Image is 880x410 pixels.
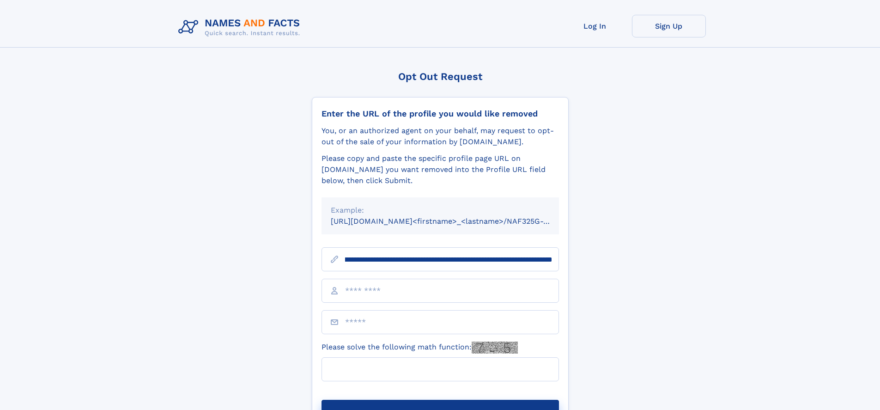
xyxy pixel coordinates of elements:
[558,15,632,37] a: Log In
[322,125,559,147] div: You, or an authorized agent on your behalf, may request to opt-out of the sale of your informatio...
[175,15,308,40] img: Logo Names and Facts
[322,342,518,354] label: Please solve the following math function:
[322,109,559,119] div: Enter the URL of the profile you would like removed
[312,71,569,82] div: Opt Out Request
[632,15,706,37] a: Sign Up
[331,205,550,216] div: Example:
[322,153,559,186] div: Please copy and paste the specific profile page URL on [DOMAIN_NAME] you want removed into the Pr...
[331,217,577,226] small: [URL][DOMAIN_NAME]<firstname>_<lastname>/NAF325G-xxxxxxxx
